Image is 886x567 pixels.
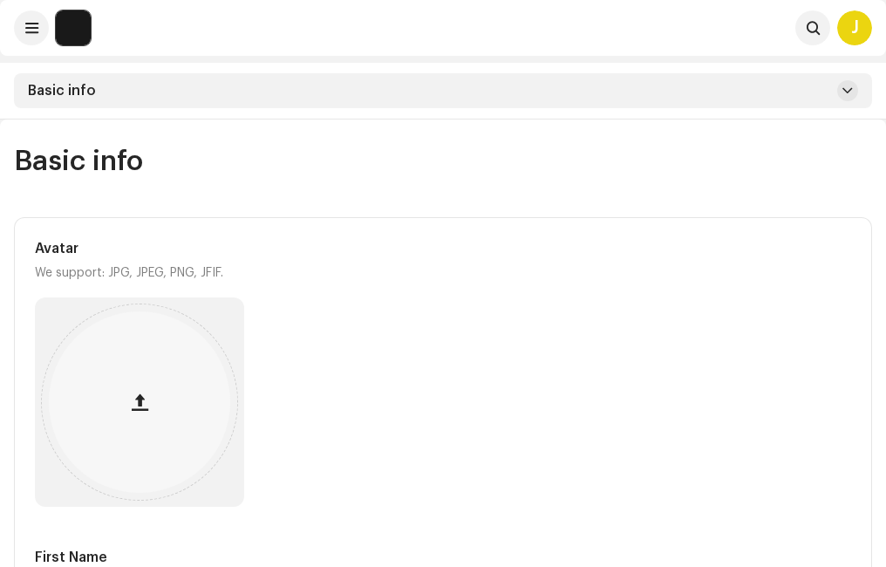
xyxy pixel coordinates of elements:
img: 1c16f3de-5afb-4452-805d-3f3454e20b1b [56,10,91,45]
div: J [837,10,872,45]
h5: Avatar [35,238,851,259]
span: Basic info [28,84,96,98]
p: We support: JPG, JPEG, PNG, JFIF. [35,263,851,283]
span: Basic info [14,147,143,175]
